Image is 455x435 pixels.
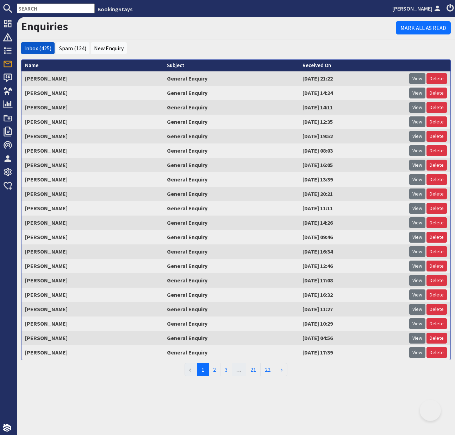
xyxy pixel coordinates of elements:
a: Delete [426,246,447,257]
td: [PERSON_NAME] [21,316,163,331]
td: [DATE] 11:27 [299,302,406,316]
a: Delete [426,333,447,344]
td: [DATE] 11:11 [299,201,406,216]
a: Delete [426,217,447,228]
td: General Enquiry [163,143,299,158]
td: [DATE] 17:08 [299,273,406,288]
img: staytech_i_w-64f4e8e9ee0a9c174fd5317b4b171b261742d2d393467e5bdba4413f4f884c10.svg [3,424,11,432]
td: [PERSON_NAME] [21,158,163,172]
td: General Enquiry [163,331,299,345]
a: View [409,289,425,300]
a: View [409,347,425,358]
a: New Enquiry [94,45,124,52]
td: [PERSON_NAME] [21,100,163,115]
a: Delete [426,88,447,98]
td: [PERSON_NAME] [21,302,163,316]
a: Enquiries [21,19,68,33]
td: General Enquiry [163,187,299,201]
td: General Enquiry [163,259,299,273]
td: [PERSON_NAME] [21,345,163,360]
td: General Enquiry [163,100,299,115]
td: [PERSON_NAME] [21,244,163,259]
a: 3 [220,363,232,376]
td: General Enquiry [163,216,299,230]
a: View [409,232,425,243]
a: Delete [426,131,447,142]
td: [DATE] 14:11 [299,100,406,115]
td: [PERSON_NAME] [21,71,163,86]
a: Delete [426,145,447,156]
a: Delete [426,347,447,358]
td: General Enquiry [163,158,299,172]
a: Delete [426,232,447,243]
th: Received On [299,60,406,71]
a: View [409,145,425,156]
td: General Enquiry [163,230,299,244]
td: [PERSON_NAME] [21,187,163,201]
a: View [409,88,425,98]
iframe: Toggle Customer Support [420,400,441,421]
td: [PERSON_NAME] [21,115,163,129]
a: 21 [246,363,261,376]
td: General Enquiry [163,201,299,216]
td: [DATE] 16:32 [299,288,406,302]
a: View [409,333,425,344]
td: [DATE] 13:39 [299,172,406,187]
a: Delete [426,275,447,286]
td: General Enquiry [163,172,299,187]
td: [DATE] 12:46 [299,259,406,273]
td: General Enquiry [163,86,299,100]
a: Delete [426,318,447,329]
td: [DATE] 10:29 [299,316,406,331]
a: [PERSON_NAME] [392,4,442,13]
span: 1 [197,363,209,376]
td: [PERSON_NAME] [21,230,163,244]
a: View [409,174,425,185]
td: [PERSON_NAME] [21,201,163,216]
a: View [409,217,425,228]
a: View [409,246,425,257]
td: [PERSON_NAME] [21,273,163,288]
td: [PERSON_NAME] [21,143,163,158]
td: General Enquiry [163,129,299,143]
td: [DATE] 04:56 [299,331,406,345]
a: Delete [426,160,447,171]
td: [DATE] 09:46 [299,230,406,244]
td: [DATE] 19:52 [299,129,406,143]
a: Delete [426,304,447,315]
a: View [409,116,425,127]
td: [DATE] 21:22 [299,71,406,86]
a: View [409,131,425,142]
a: View [409,318,425,329]
a: Mark All As Read [396,21,451,34]
a: View [409,261,425,271]
th: Subject [163,60,299,71]
td: [PERSON_NAME] [21,129,163,143]
a: Inbox (425) [24,45,51,52]
td: General Enquiry [163,115,299,129]
input: SEARCH [17,4,95,13]
a: Delete [426,203,447,214]
a: Delete [426,102,447,113]
a: View [409,203,425,214]
a: Spam (124) [59,45,86,52]
td: [PERSON_NAME] [21,331,163,345]
a: Delete [426,289,447,300]
td: [DATE] 14:26 [299,216,406,230]
td: [PERSON_NAME] [21,172,163,187]
td: General Enquiry [163,288,299,302]
td: General Enquiry [163,316,299,331]
a: Delete [426,261,447,271]
td: [PERSON_NAME] [21,86,163,100]
td: [DATE] 16:34 [299,244,406,259]
a: View [409,102,425,113]
th: Name [21,60,163,71]
td: [DATE] 20:21 [299,187,406,201]
td: General Enquiry [163,71,299,86]
td: General Enquiry [163,244,299,259]
a: View [409,160,425,171]
td: [DATE] 08:03 [299,143,406,158]
a: Delete [426,73,447,84]
a: Delete [426,116,447,127]
a: View [409,73,425,84]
